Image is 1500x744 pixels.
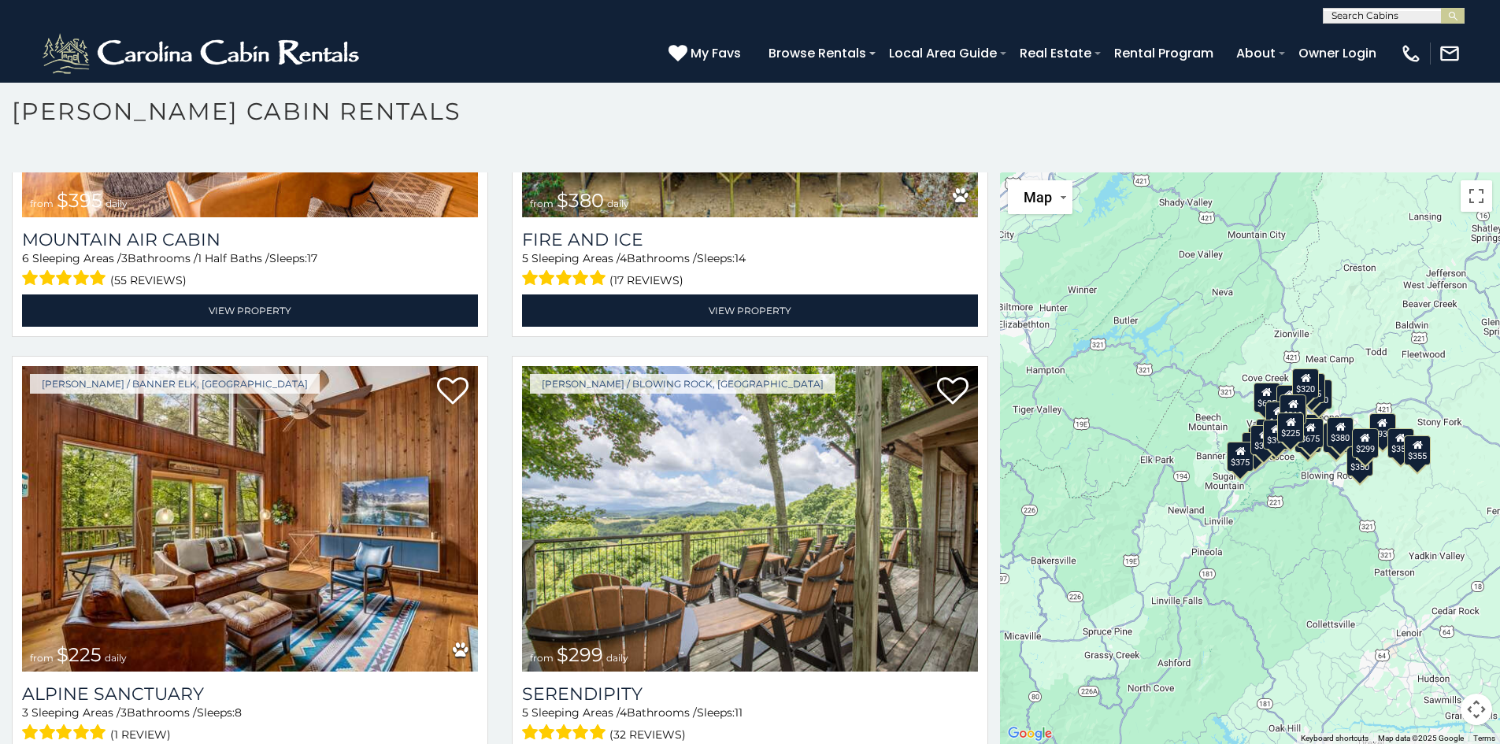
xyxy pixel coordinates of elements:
button: Keyboard shortcuts [1301,733,1369,744]
span: 3 [120,705,127,720]
a: View Property [522,294,978,327]
span: from [30,652,54,664]
span: (55 reviews) [110,270,187,291]
div: $565 [1276,385,1303,415]
span: My Favs [691,43,741,63]
span: (17 reviews) [609,270,683,291]
div: $395 [1296,414,1323,444]
a: View Property [22,294,478,327]
span: 4 [620,705,627,720]
span: 14 [735,251,746,265]
span: Map [1024,189,1052,205]
span: from [530,198,554,209]
div: $410 [1265,402,1292,431]
a: [PERSON_NAME] / Banner Elk, [GEOGRAPHIC_DATA] [30,374,320,394]
div: $375 [1228,442,1254,472]
span: $380 [557,189,604,212]
span: daily [105,652,127,664]
button: Map camera controls [1461,694,1492,725]
span: from [30,198,54,209]
a: [PERSON_NAME] / Blowing Rock, [GEOGRAPHIC_DATA] [530,374,835,394]
span: $299 [557,643,603,666]
a: Owner Login [1291,39,1384,67]
div: $355 [1405,435,1431,465]
span: 17 [307,251,317,265]
a: Local Area Guide [881,39,1005,67]
div: $395 [1263,420,1290,450]
span: 11 [735,705,743,720]
span: 5 [522,251,528,265]
div: $225 [1278,413,1305,442]
a: Rental Program [1106,39,1221,67]
span: $395 [57,189,102,212]
a: Add to favorites [937,376,969,409]
a: About [1228,39,1283,67]
img: Alpine Sanctuary [22,366,478,672]
a: Mountain Air Cabin [22,229,478,250]
img: Serendipity [522,366,978,672]
div: $380 [1327,417,1354,447]
div: $330 [1243,432,1269,462]
a: Open this area in Google Maps (opens a new window) [1004,724,1056,744]
div: Sleeping Areas / Bathrooms / Sleeps: [22,250,478,291]
img: Google [1004,724,1056,744]
div: Sleeping Areas / Bathrooms / Sleeps: [522,250,978,291]
a: Serendipity from $299 daily [522,366,978,672]
a: Serendipity [522,683,978,705]
a: My Favs [669,43,745,64]
div: $400 [1256,419,1283,449]
div: $210 [1280,394,1307,424]
div: $355 [1387,428,1414,458]
div: $350 [1346,446,1373,476]
div: $299 [1352,428,1379,458]
button: Change map style [1008,180,1072,214]
div: $635 [1254,383,1280,413]
img: White-1-2.png [39,30,366,77]
span: $225 [57,643,102,666]
a: Alpine Sanctuary [22,683,478,705]
span: Map data ©2025 Google [1378,734,1464,742]
div: $930 [1369,413,1396,443]
a: Alpine Sanctuary from $225 daily [22,366,478,672]
div: $325 [1251,425,1278,455]
div: $320 [1293,368,1320,398]
span: 3 [121,251,128,265]
span: 5 [522,705,528,720]
a: Add to favorites [437,376,469,409]
a: Terms (opens in new tab) [1473,734,1495,742]
span: daily [607,198,629,209]
span: 1 Half Baths / [198,251,269,265]
span: daily [606,652,628,664]
span: daily [106,198,128,209]
a: Browse Rentals [761,39,874,67]
div: $675 [1298,418,1324,448]
button: Toggle fullscreen view [1461,180,1492,212]
span: 8 [235,705,242,720]
span: 3 [22,705,28,720]
span: 6 [22,251,29,265]
img: phone-regular-white.png [1400,43,1422,65]
span: 4 [620,251,627,265]
img: mail-regular-white.png [1439,43,1461,65]
a: Fire And Ice [522,229,978,250]
span: from [530,652,554,664]
a: Real Estate [1012,39,1099,67]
